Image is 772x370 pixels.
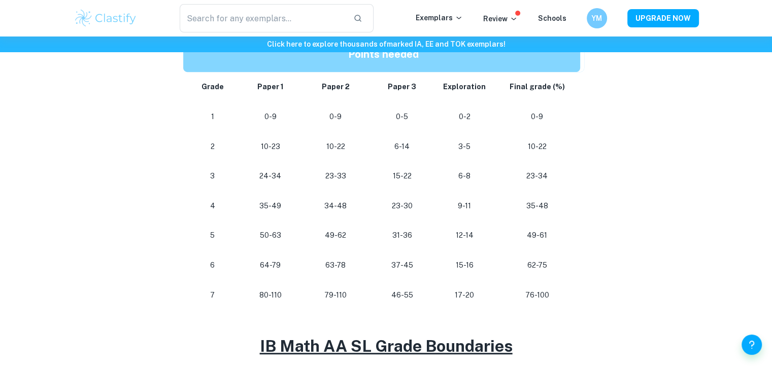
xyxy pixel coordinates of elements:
[443,288,486,302] p: 17-20
[257,83,284,91] strong: Paper 1
[502,169,572,183] p: 23-34
[246,229,294,242] p: 50-63
[443,140,486,154] p: 3-5
[388,83,416,91] strong: Paper 3
[377,258,427,272] p: 37-45
[483,13,518,24] p: Review
[195,110,230,124] p: 1
[2,39,770,50] h6: Click here to explore thousands of marked IA, EE and TOK exemplars !
[502,199,572,213] p: 35-48
[502,258,572,272] p: 62-75
[311,110,361,124] p: 0-9
[377,229,427,242] p: 31-36
[502,140,572,154] p: 10-22
[348,48,419,60] strong: Points needed
[311,140,361,154] p: 10-22
[443,199,486,213] p: 9-11
[246,258,294,272] p: 64-79
[627,9,699,27] button: UPGRADE NOW
[322,83,350,91] strong: Paper 2
[443,169,486,183] p: 6-8
[377,140,427,154] p: 6-14
[443,83,486,91] strong: Exploration
[202,83,224,91] strong: Grade
[416,12,463,23] p: Exemplars
[260,337,513,355] u: IB Math AA SL Grade Boundaries
[246,288,294,302] p: 80-110
[180,4,346,32] input: Search for any exemplars...
[502,229,572,242] p: 49-61
[311,199,361,213] p: 34-48
[246,169,294,183] p: 24-34
[195,169,230,183] p: 3
[443,229,486,242] p: 12-14
[195,258,230,272] p: 6
[246,140,294,154] p: 10-23
[587,8,607,28] button: YM
[443,258,486,272] p: 15-16
[538,14,566,22] a: Schools
[377,169,427,183] p: 15-22
[377,110,427,124] p: 0-5
[246,110,294,124] p: 0-9
[502,110,572,124] p: 0-9
[195,199,230,213] p: 4
[311,169,361,183] p: 23-33
[591,13,602,24] h6: YM
[377,288,427,302] p: 46-55
[195,140,230,154] p: 2
[74,8,138,28] img: Clastify logo
[742,335,762,355] button: Help and Feedback
[311,229,361,242] p: 49-62
[443,110,486,124] p: 0-2
[311,258,361,272] p: 63-78
[195,288,230,302] p: 7
[195,229,230,242] p: 5
[311,288,361,302] p: 79-110
[510,83,565,91] strong: Final grade (%)
[377,199,427,213] p: 23-30
[246,199,294,213] p: 35-49
[502,288,572,302] p: 76-100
